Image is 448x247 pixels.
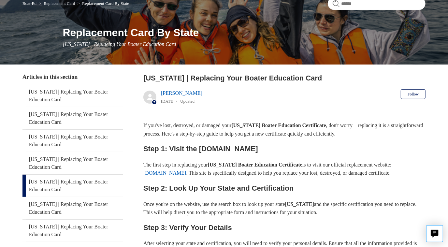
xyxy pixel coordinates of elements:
[401,89,426,99] button: Follow Article
[143,170,186,176] a: [DOMAIN_NAME]
[22,152,123,174] a: [US_STATE] | Replacing Your Boater Education Card
[143,200,426,217] p: Once you're on the website, use the search box to look up your state and the specific certificati...
[426,225,443,242] button: Live chat
[44,1,75,6] a: Replacement Card
[22,1,38,6] li: Boat-Ed
[143,182,426,194] h2: Step 2: Look Up Your State and Certification
[22,130,123,152] a: [US_STATE] | Replacing Your Boater Education Card
[208,162,302,167] strong: [US_STATE] Boater Education Certificate
[22,85,123,107] a: [US_STATE] | Replacing Your Boater Education Card
[231,123,326,128] strong: [US_STATE] Boater Education Certificate
[161,90,202,96] a: [PERSON_NAME]
[143,222,426,233] h2: Step 3: Verify Your Details
[143,161,426,177] p: The first step in replacing your is to visit our official replacement website: . This site is spe...
[22,1,36,6] a: Boat-Ed
[63,41,176,47] span: [US_STATE] | Replacing Your Boater Education Card
[22,197,123,219] a: [US_STATE] | Replacing Your Boater Education Card
[76,1,129,6] li: Replacement Card By State
[143,73,426,83] h2: Virginia | Replacing Your Boater Education Card
[82,1,129,6] a: Replacement Card By State
[285,201,314,207] strong: [US_STATE]
[161,99,175,104] time: 05/22/2024, 15:07
[37,1,76,6] li: Replacement Card
[22,175,123,197] a: [US_STATE] | Replacing Your Boater Education Card
[63,25,426,40] h1: Replacement Card By State
[22,220,123,242] a: [US_STATE] | Replacing Your Boater Education Card
[22,74,78,80] span: Articles in this section
[143,121,426,138] p: If you've lost, destroyed, or damaged your , don't worry—replacing it is a straightforward proces...
[180,99,195,104] li: Updated
[143,143,426,154] h2: Step 1: Visit the [DOMAIN_NAME]
[22,107,123,129] a: [US_STATE] | Replacing Your Boater Education Card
